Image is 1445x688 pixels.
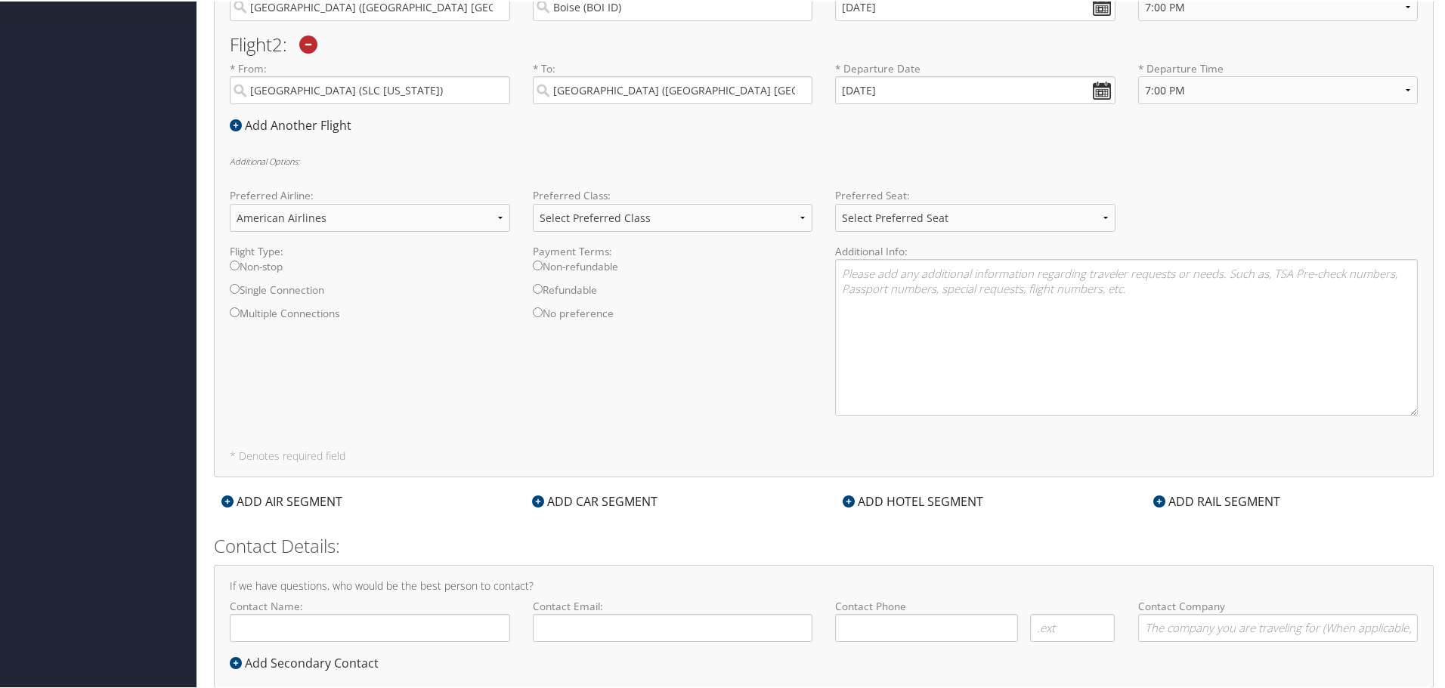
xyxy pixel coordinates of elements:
[533,612,813,640] input: Contact Email:
[214,491,350,509] div: ADD AIR SEGMENT
[533,306,543,316] input: No preference
[230,156,1418,164] h6: Additional Options:
[533,242,813,258] label: Payment Terms:
[214,532,1434,557] h2: Contact Details:
[230,115,359,133] div: Add Another Flight
[230,282,240,292] input: Single Connection
[230,653,386,671] div: Add Secondary Contact
[533,304,813,328] label: No preference
[230,60,510,103] label: * From:
[230,597,510,640] label: Contact Name:
[230,187,510,202] label: Preferred Airline:
[230,259,240,269] input: Non-stop
[1030,612,1115,640] input: .ext
[230,242,510,258] label: Flight Type:
[230,612,510,640] input: Contact Name:
[835,60,1115,75] label: * Departure Date
[835,242,1418,258] label: Additional Info:
[1138,612,1419,640] input: Contact Company
[230,449,1418,460] h5: * Denotes required field
[1138,597,1419,640] label: Contact Company
[230,281,510,304] label: Single Connection
[524,491,665,509] div: ADD CAR SEGMENT
[533,60,813,103] label: * To:
[533,597,813,640] label: Contact Email:
[1138,75,1419,103] select: * Departure Time
[230,34,1418,52] h2: Flight 2 :
[533,75,813,103] input: City or Airport Code
[533,259,543,269] input: Non-refundable
[1138,60,1419,115] label: * Departure Time
[230,75,510,103] input: City or Airport Code
[230,304,510,328] label: Multiple Connections
[533,281,813,304] label: Refundable
[1146,491,1288,509] div: ADD RAIL SEGMENT
[533,282,543,292] input: Refundable
[230,258,510,281] label: Non-stop
[230,579,1418,590] h4: If we have questions, who would be the best person to contact?
[835,491,991,509] div: ADD HOTEL SEGMENT
[533,258,813,281] label: Non-refundable
[835,597,1115,612] label: Contact Phone
[533,187,813,202] label: Preferred Class:
[835,187,1115,202] label: Preferred Seat:
[835,75,1115,103] input: MM/DD/YYYY
[230,306,240,316] input: Multiple Connections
